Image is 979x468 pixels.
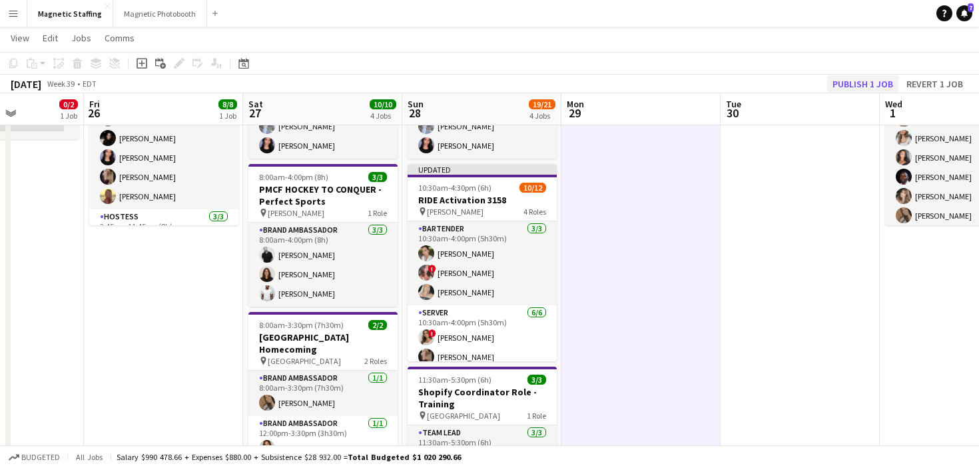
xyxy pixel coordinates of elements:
div: EDT [83,79,97,89]
span: Jobs [71,32,91,44]
span: 4 Roles [523,207,546,217]
span: Mon [567,98,584,110]
span: 7 [968,3,974,12]
h3: [GEOGRAPHIC_DATA] Homecoming [248,331,398,355]
span: 2/2 [368,320,387,330]
span: 8/8 [218,99,237,109]
app-job-card: Updated10:30am-4:30pm (6h)10/12RIDE Activation 3158 [PERSON_NAME]4 RolesBartender3/310:30am-4:00p... [408,164,557,361]
app-card-role: Brand Ambassador3/38:00am-4:00pm (8h)[PERSON_NAME][PERSON_NAME][PERSON_NAME] [248,223,398,307]
span: 29 [565,105,584,121]
span: 19/21 [529,99,555,109]
app-card-role: Brand Ambassador5/53:45pm-9:45pm (6h)[PERSON_NAME][PERSON_NAME][PERSON_NAME][PERSON_NAME][PERSON_... [89,87,238,209]
app-card-role: Hostess3/33:45pm-11:45pm (8h) [89,209,238,297]
div: 4 Jobs [370,111,396,121]
span: Comms [105,32,135,44]
span: 1 Role [527,411,546,421]
span: ! [428,329,436,337]
button: Budgeted [7,450,62,465]
span: [GEOGRAPHIC_DATA] [268,356,341,366]
button: Magnetic Photobooth [113,1,207,27]
app-job-card: 8:00am-4:00pm (8h)3/3PMCF HOCKEY TO CONQUER - Perfect Sports [PERSON_NAME]1 RoleBrand Ambassador3... [248,164,398,307]
div: 4 Jobs [529,111,555,121]
a: Comms [99,29,140,47]
span: View [11,32,29,44]
span: 10/10 [370,99,396,109]
span: [PERSON_NAME] [427,207,484,217]
span: Sun [408,98,424,110]
button: Publish 1 job [827,75,898,93]
span: 8:00am-3:30pm (7h30m) [259,320,344,330]
span: 10/12 [519,183,546,193]
span: All jobs [73,452,105,462]
div: 1 Job [219,111,236,121]
span: 11:30am-5:30pm (6h) [418,375,491,385]
app-card-role: Server6/610:30am-4:00pm (5h30m)![PERSON_NAME][PERSON_NAME] [408,305,557,447]
div: [DATE] [11,77,41,91]
span: Wed [885,98,902,110]
span: [GEOGRAPHIC_DATA] [427,411,500,421]
span: Sat [248,98,263,110]
span: 10:30am-4:30pm (6h) [418,183,491,193]
span: Budgeted [21,453,60,462]
span: 27 [246,105,263,121]
app-job-card: 8:00am-3:30pm (7h30m)2/2[GEOGRAPHIC_DATA] Homecoming [GEOGRAPHIC_DATA]2 RolesBrand Ambassador1/18... [248,312,398,461]
a: Edit [37,29,63,47]
div: Updated [408,164,557,175]
span: 0/2 [59,99,78,109]
h3: PMCF HOCKEY TO CONQUER - Perfect Sports [248,183,398,207]
h3: Shopify Coordinator Role - Training [408,386,557,410]
span: [PERSON_NAME] [268,208,324,218]
div: 1 Job [60,111,77,121]
span: Week 39 [44,79,77,89]
app-card-role: Bartender3/310:30am-4:00pm (5h30m)[PERSON_NAME]![PERSON_NAME][PERSON_NAME] [408,221,557,305]
app-job-card: 3:45pm-11:45pm (8h)8/8Women Empowerment Awards 3045 [GEOGRAPHIC_DATA]2 RolesBrand Ambassador5/53:... [89,28,238,225]
app-card-role: Brand Ambassador1/112:00pm-3:30pm (3h30m)[PERSON_NAME] [248,416,398,461]
span: 3/3 [527,375,546,385]
span: ! [428,265,436,273]
span: 8:00am-4:00pm (8h) [259,172,328,182]
span: 28 [406,105,424,121]
a: 7 [956,5,972,21]
span: Fri [89,98,100,110]
span: 26 [87,105,100,121]
span: Edit [43,32,58,44]
span: Tue [726,98,741,110]
span: 2 Roles [364,356,387,366]
h3: RIDE Activation 3158 [408,194,557,206]
span: 1 [883,105,902,121]
a: Jobs [66,29,97,47]
app-card-role: Brand Ambassador1/18:00am-3:30pm (7h30m)[PERSON_NAME] [248,371,398,416]
div: Salary $990 478.66 + Expenses $880.00 + Subsistence $28 932.00 = [117,452,461,462]
button: Magnetic Staffing [27,1,113,27]
a: View [5,29,35,47]
span: 30 [724,105,741,121]
span: 1 Role [368,208,387,218]
span: Total Budgeted $1 020 290.66 [348,452,461,462]
span: 3/3 [368,172,387,182]
button: Revert 1 job [901,75,968,93]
